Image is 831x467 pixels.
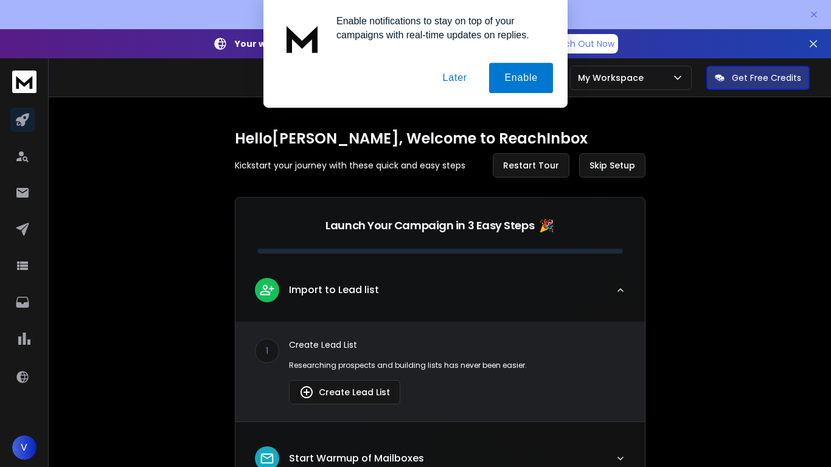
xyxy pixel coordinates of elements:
[289,283,379,297] p: Import to Lead list
[493,153,569,178] button: Restart Tour
[289,339,625,351] p: Create Lead List
[235,322,645,421] div: leadImport to Lead list
[278,15,327,63] img: notification icon
[235,159,465,171] p: Kickstart your journey with these quick and easy steps
[299,385,314,400] img: lead
[255,339,279,363] div: 1
[235,268,645,322] button: leadImport to Lead list
[259,282,275,297] img: lead
[289,451,424,466] p: Start Warmup of Mailboxes
[579,153,645,178] button: Skip Setup
[289,361,625,370] p: Researching prospects and building lists has never been easier.
[489,63,553,94] button: Enable
[12,435,37,460] button: V
[427,63,482,94] button: Later
[259,451,275,466] img: lead
[539,217,554,234] span: 🎉
[235,129,645,148] h1: Hello [PERSON_NAME] , Welcome to ReachInbox
[325,217,534,234] p: Launch Your Campaign in 3 Easy Steps
[589,159,635,171] span: Skip Setup
[289,380,400,404] button: Create Lead List
[327,15,553,43] div: Enable notifications to stay on top of your campaigns with real-time updates on replies.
